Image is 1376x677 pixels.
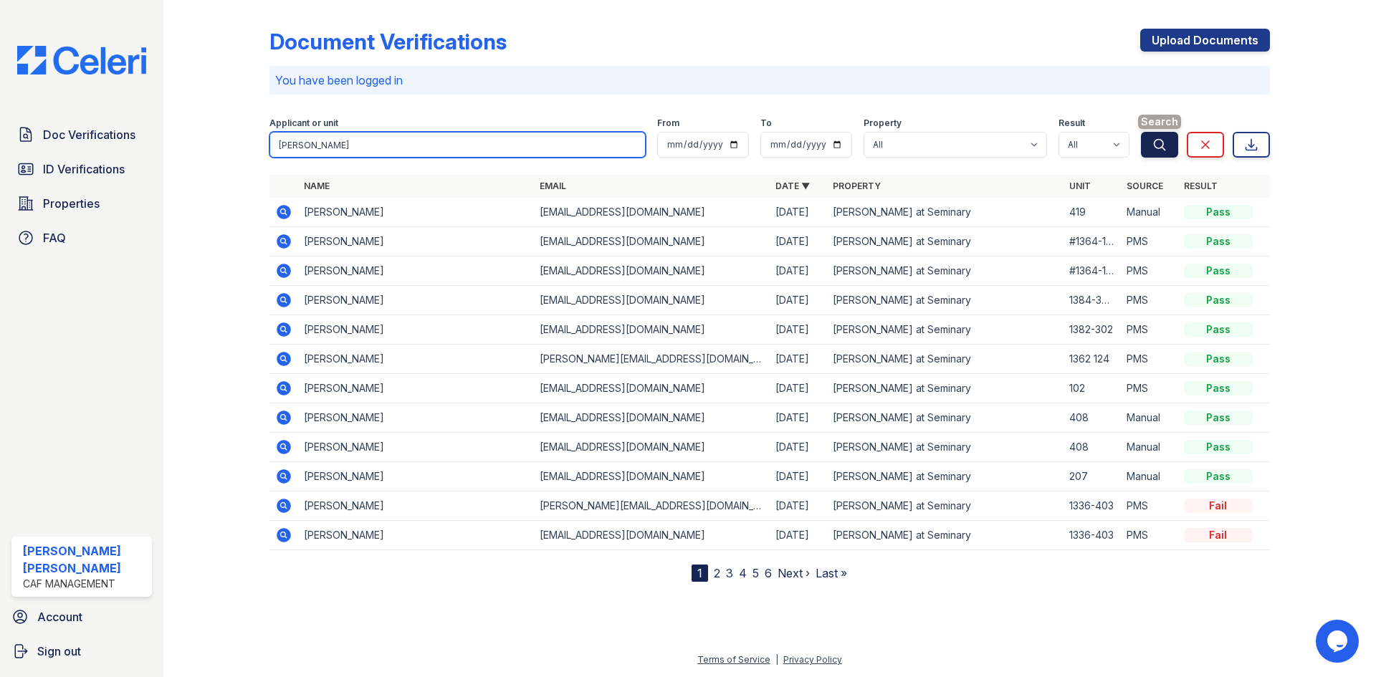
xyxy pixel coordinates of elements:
[1184,528,1253,542] div: Fail
[827,521,1063,550] td: [PERSON_NAME] at Seminary
[6,637,158,666] a: Sign out
[1064,198,1121,227] td: 419
[827,491,1063,521] td: [PERSON_NAME] at Seminary
[1138,115,1181,129] span: Search
[775,181,810,191] a: Date ▼
[827,403,1063,433] td: [PERSON_NAME] at Seminary
[827,345,1063,374] td: [PERSON_NAME] at Seminary
[298,198,534,227] td: [PERSON_NAME]
[1064,315,1121,345] td: 1382-302
[827,256,1063,286] td: [PERSON_NAME] at Seminary
[1121,227,1178,256] td: PMS
[770,462,827,491] td: [DATE]
[1059,117,1085,129] label: Result
[1184,381,1253,395] div: Pass
[37,643,81,660] span: Sign out
[1064,345,1121,374] td: 1362 124
[1184,322,1253,337] div: Pass
[827,315,1063,345] td: [PERSON_NAME] at Seminary
[11,189,152,218] a: Properties
[827,198,1063,227] td: [PERSON_NAME] at Seminary
[23,542,146,577] div: [PERSON_NAME] [PERSON_NAME]
[827,286,1063,315] td: [PERSON_NAME] at Seminary
[1184,293,1253,307] div: Pass
[43,229,66,246] span: FAQ
[534,345,770,374] td: [PERSON_NAME][EMAIL_ADDRESS][DOMAIN_NAME]
[1121,286,1178,315] td: PMS
[269,29,507,54] div: Document Verifications
[534,521,770,550] td: [EMAIL_ADDRESS][DOMAIN_NAME]
[298,491,534,521] td: [PERSON_NAME]
[714,566,720,580] a: 2
[770,403,827,433] td: [DATE]
[770,491,827,521] td: [DATE]
[1064,227,1121,256] td: #1364-129
[770,374,827,403] td: [DATE]
[752,566,759,580] a: 5
[770,433,827,462] td: [DATE]
[1316,620,1362,663] iframe: chat widget
[783,654,842,665] a: Privacy Policy
[1184,352,1253,366] div: Pass
[1064,491,1121,521] td: 1336-403
[534,403,770,433] td: [EMAIL_ADDRESS][DOMAIN_NAME]
[6,602,158,631] a: Account
[298,227,534,256] td: [PERSON_NAME]
[1184,181,1218,191] a: Result
[657,117,679,129] label: From
[298,433,534,462] td: [PERSON_NAME]
[1121,345,1178,374] td: PMS
[304,181,330,191] a: Name
[760,117,772,129] label: To
[827,433,1063,462] td: [PERSON_NAME] at Seminary
[726,566,733,580] a: 3
[534,227,770,256] td: [EMAIL_ADDRESS][DOMAIN_NAME]
[1121,521,1178,550] td: PMS
[534,315,770,345] td: [EMAIL_ADDRESS][DOMAIN_NAME]
[534,256,770,286] td: [EMAIL_ADDRESS][DOMAIN_NAME]
[816,566,847,580] a: Last »
[1121,433,1178,462] td: Manual
[1064,256,1121,286] td: #1364-129
[1184,410,1253,425] div: Pass
[23,577,146,591] div: CAF Management
[1121,256,1178,286] td: PMS
[1064,286,1121,315] td: 1384-307L
[275,72,1264,89] p: You have been logged in
[298,374,534,403] td: [PERSON_NAME]
[43,126,135,143] span: Doc Verifications
[1121,462,1178,491] td: Manual
[778,566,810,580] a: Next ›
[298,403,534,433] td: [PERSON_NAME]
[1121,374,1178,403] td: PMS
[1064,374,1121,403] td: 102
[770,256,827,286] td: [DATE]
[827,227,1063,256] td: [PERSON_NAME] at Seminary
[43,195,100,212] span: Properties
[765,566,772,580] a: 6
[269,132,646,158] input: Search by name, email, or unit number
[43,160,125,178] span: ID Verifications
[692,565,708,582] div: 1
[540,181,566,191] a: Email
[1184,234,1253,249] div: Pass
[298,345,534,374] td: [PERSON_NAME]
[1069,181,1091,191] a: Unit
[770,345,827,374] td: [DATE]
[827,374,1063,403] td: [PERSON_NAME] at Seminary
[1121,198,1178,227] td: Manual
[11,155,152,183] a: ID Verifications
[534,198,770,227] td: [EMAIL_ADDRESS][DOMAIN_NAME]
[1184,205,1253,219] div: Pass
[534,433,770,462] td: [EMAIL_ADDRESS][DOMAIN_NAME]
[1064,462,1121,491] td: 207
[770,198,827,227] td: [DATE]
[770,521,827,550] td: [DATE]
[298,315,534,345] td: [PERSON_NAME]
[770,286,827,315] td: [DATE]
[534,462,770,491] td: [EMAIL_ADDRESS][DOMAIN_NAME]
[697,654,770,665] a: Terms of Service
[1064,521,1121,550] td: 1336-403
[833,181,881,191] a: Property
